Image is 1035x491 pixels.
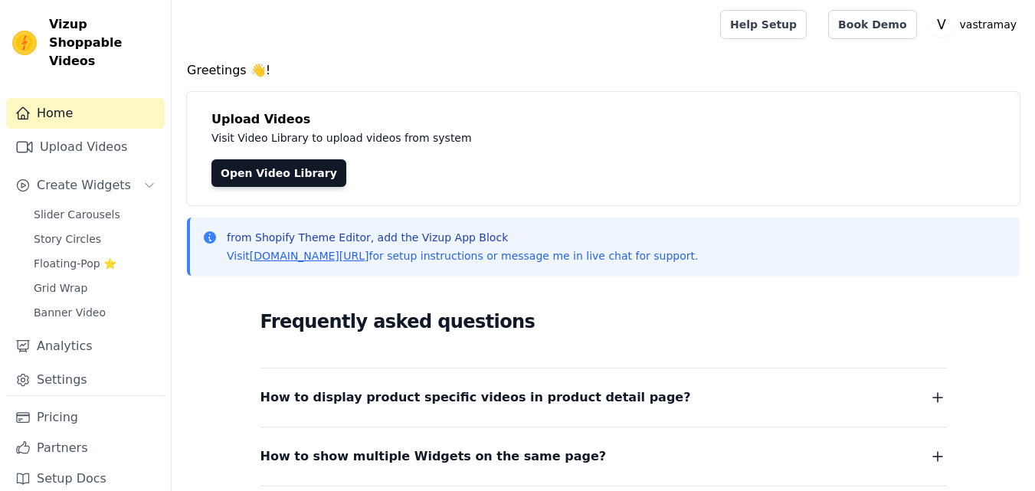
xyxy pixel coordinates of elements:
[211,159,346,187] a: Open Video Library
[227,248,698,264] p: Visit for setup instructions or message me in live chat for support.
[187,61,1020,80] h4: Greetings 👋!
[828,10,916,39] a: Book Demo
[6,433,165,463] a: Partners
[6,365,165,395] a: Settings
[211,110,995,129] h4: Upload Videos
[260,446,607,467] span: How to show multiple Widgets on the same page?
[6,402,165,433] a: Pricing
[6,170,165,201] button: Create Widgets
[25,253,165,274] a: Floating-Pop ⭐
[37,176,131,195] span: Create Widgets
[34,280,87,296] span: Grid Wrap
[954,11,1023,38] p: vastramay
[937,17,946,32] text: V
[227,230,698,245] p: from Shopify Theme Editor, add the Vizup App Block
[260,387,691,408] span: How to display product specific videos in product detail page?
[6,132,165,162] a: Upload Videos
[34,305,106,320] span: Banner Video
[250,250,369,262] a: [DOMAIN_NAME][URL]
[25,228,165,250] a: Story Circles
[34,231,101,247] span: Story Circles
[12,31,37,55] img: Vizup
[6,98,165,129] a: Home
[211,129,898,147] p: Visit Video Library to upload videos from system
[6,331,165,362] a: Analytics
[25,277,165,299] a: Grid Wrap
[25,204,165,225] a: Slider Carousels
[260,446,947,467] button: How to show multiple Widgets on the same page?
[720,10,807,39] a: Help Setup
[25,302,165,323] a: Banner Video
[260,387,947,408] button: How to display product specific videos in product detail page?
[49,15,159,70] span: Vizup Shoppable Videos
[34,207,120,222] span: Slider Carousels
[260,306,947,337] h2: Frequently asked questions
[34,256,116,271] span: Floating-Pop ⭐
[929,11,1023,38] button: V vastramay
